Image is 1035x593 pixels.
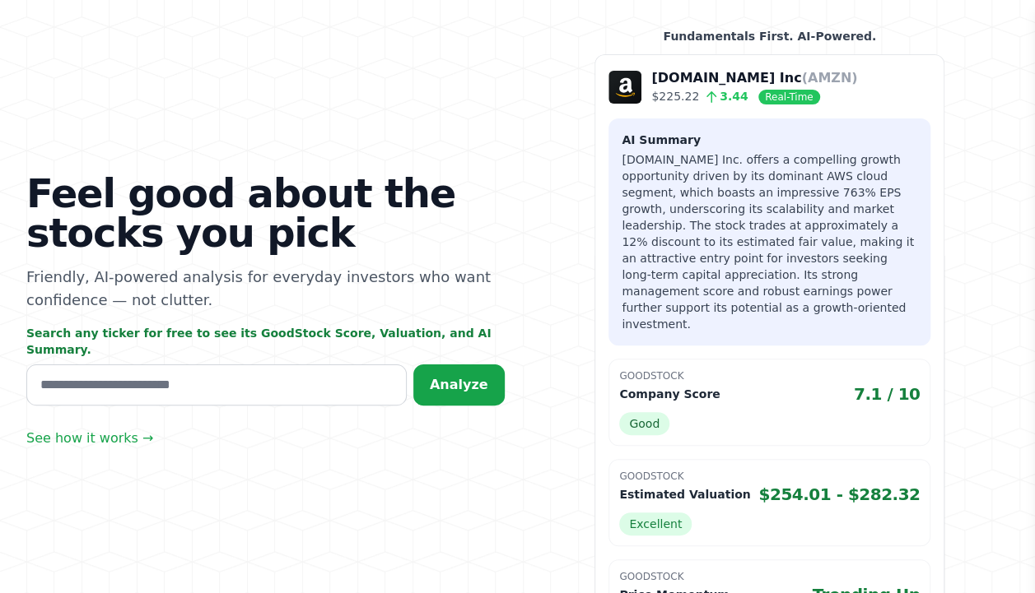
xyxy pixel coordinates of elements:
[608,71,641,104] img: Company Logo
[26,174,505,252] h1: Feel good about the stocks you pick
[801,70,857,86] span: (AMZN)
[619,369,920,382] p: GoodStock
[699,90,748,103] span: 3.44
[413,364,505,405] button: Analyze
[26,266,505,312] p: Friendly, AI-powered analysis for everyday investors who want confidence — not clutter.
[622,132,917,148] h3: AI Summary
[651,68,857,88] p: [DOMAIN_NAME] Inc
[26,325,505,358] p: Search any ticker for free to see its GoodStock Score, Valuation, and AI Summary.
[594,28,944,44] p: Fundamentals First. AI-Powered.
[758,90,819,104] span: Real-Time
[758,483,920,506] span: $254.01 - $282.32
[26,429,153,448] a: See how it works →
[619,386,720,402] p: Company Score
[430,377,488,392] span: Analyze
[619,470,920,483] p: GoodStock
[854,382,921,405] span: 7.1 / 10
[619,512,692,535] span: Excellent
[619,486,750,503] p: Estimated Valuation
[619,570,920,583] p: GoodStock
[651,88,857,105] p: $225.22
[619,412,669,435] span: Good
[622,151,917,332] p: [DOMAIN_NAME] Inc. offers a compelling growth opportunity driven by its dominant AWS cloud segmen...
